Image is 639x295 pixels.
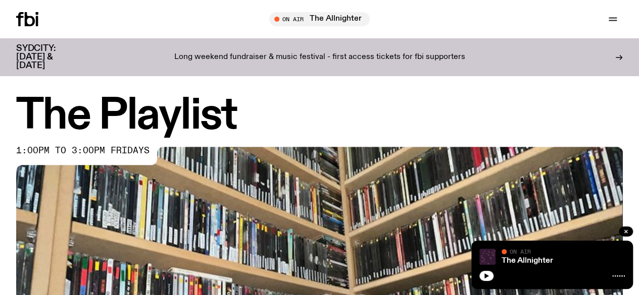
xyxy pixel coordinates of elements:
span: On Air [510,248,531,255]
button: On AirThe Allnighter [269,12,370,26]
h3: SYDCITY: [DATE] & [DATE] [16,44,81,70]
p: Long weekend fundraiser & music festival - first access tickets for fbi supporters [174,53,465,62]
a: The Allnighter [502,257,553,265]
span: 1:00pm to 3:00pm fridays [16,147,150,155]
h1: The Playlist [16,96,623,137]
